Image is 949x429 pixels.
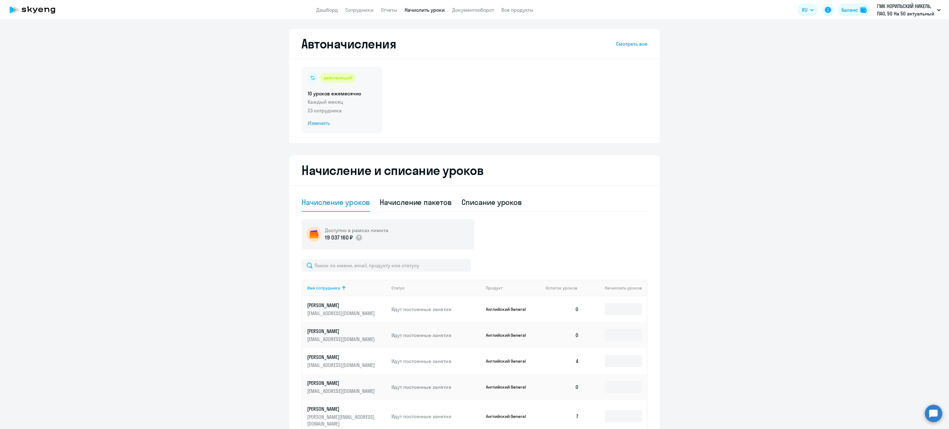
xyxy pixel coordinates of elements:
td: 0 [541,322,584,348]
p: Английский General [486,414,532,419]
div: Статус [391,285,481,291]
p: Английский General [486,358,532,364]
div: Начисление пакетов [380,197,451,207]
p: ГМК НОРИЛЬСКИЙ НИКЕЛЬ, ПАО, 50 На 50 актуальный 2021 [877,2,934,17]
button: ГМК НОРИЛЬСКИЙ НИКЕЛЬ, ПАО, 50 На 50 актуальный 2021 [874,2,944,17]
th: Начислить уроков [584,280,647,296]
a: Смотреть все [616,40,647,48]
p: Идут постоянные занятия [391,332,481,339]
div: Баланс [841,6,858,14]
a: [PERSON_NAME][PERSON_NAME][EMAIL_ADDRESS][DOMAIN_NAME] [307,406,386,427]
p: Английский General [486,332,532,338]
p: 19 037 160 ₽ [325,234,353,242]
p: Каждый месяц [308,98,376,106]
div: Списание уроков [462,197,522,207]
div: действующий [320,73,356,83]
p: Идут постоянные занятия [391,306,481,313]
div: Начисление уроков [302,197,370,207]
button: Балансbalance [838,4,870,16]
a: Документооборот [452,7,494,13]
div: Статус [391,285,405,291]
a: [PERSON_NAME][EMAIL_ADDRESS][DOMAIN_NAME] [307,354,386,369]
a: [PERSON_NAME][EMAIL_ADDRESS][DOMAIN_NAME] [307,302,386,317]
a: [PERSON_NAME][EMAIL_ADDRESS][DOMAIN_NAME] [307,328,386,343]
p: [PERSON_NAME] [307,354,376,360]
div: Продукт [486,285,541,291]
img: wallet-circle.png [306,227,321,242]
p: [EMAIL_ADDRESS][DOMAIN_NAME] [307,310,376,317]
p: Идут постоянные занятия [391,358,481,364]
p: [PERSON_NAME] [307,302,376,309]
p: [PERSON_NAME][EMAIL_ADDRESS][DOMAIN_NAME] [307,414,376,427]
a: Начислить уроки [405,7,445,13]
p: [PERSON_NAME] [307,406,376,412]
span: Изменить [308,120,376,127]
p: Идут постоянные занятия [391,384,481,390]
h2: Начисление и списание уроков [302,163,647,178]
p: Английский General [486,384,532,390]
img: balance [860,7,867,13]
h5: Доступно в рамках лимита [325,227,388,234]
span: RU [802,6,808,14]
p: [EMAIL_ADDRESS][DOMAIN_NAME] [307,362,376,369]
input: Поиск по имени, email, продукту или статусу [302,259,471,272]
div: Имя сотрудника [307,285,386,291]
p: 23 сотрудника [308,107,376,114]
a: [PERSON_NAME][EMAIL_ADDRESS][DOMAIN_NAME] [307,380,386,394]
p: Английский General [486,306,532,312]
h5: 10 уроков ежемесячно [308,90,376,97]
a: Отчеты [381,7,397,13]
td: 0 [541,374,584,400]
div: Имя сотрудника [307,285,340,291]
a: Сотрудники [345,7,373,13]
p: Идут постоянные занятия [391,413,481,420]
p: [EMAIL_ADDRESS][DOMAIN_NAME] [307,336,376,343]
p: [EMAIL_ADDRESS][DOMAIN_NAME] [307,388,376,394]
button: RU [798,4,818,16]
p: [PERSON_NAME] [307,380,376,386]
a: Дашборд [316,7,338,13]
span: Остаток уроков [546,285,577,291]
div: Продукт [486,285,503,291]
a: Все продукты [501,7,534,13]
td: 4 [541,348,584,374]
h2: Автоначисления [302,36,396,51]
div: Остаток уроков [546,285,584,291]
td: 0 [541,296,584,322]
p: [PERSON_NAME] [307,328,376,335]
